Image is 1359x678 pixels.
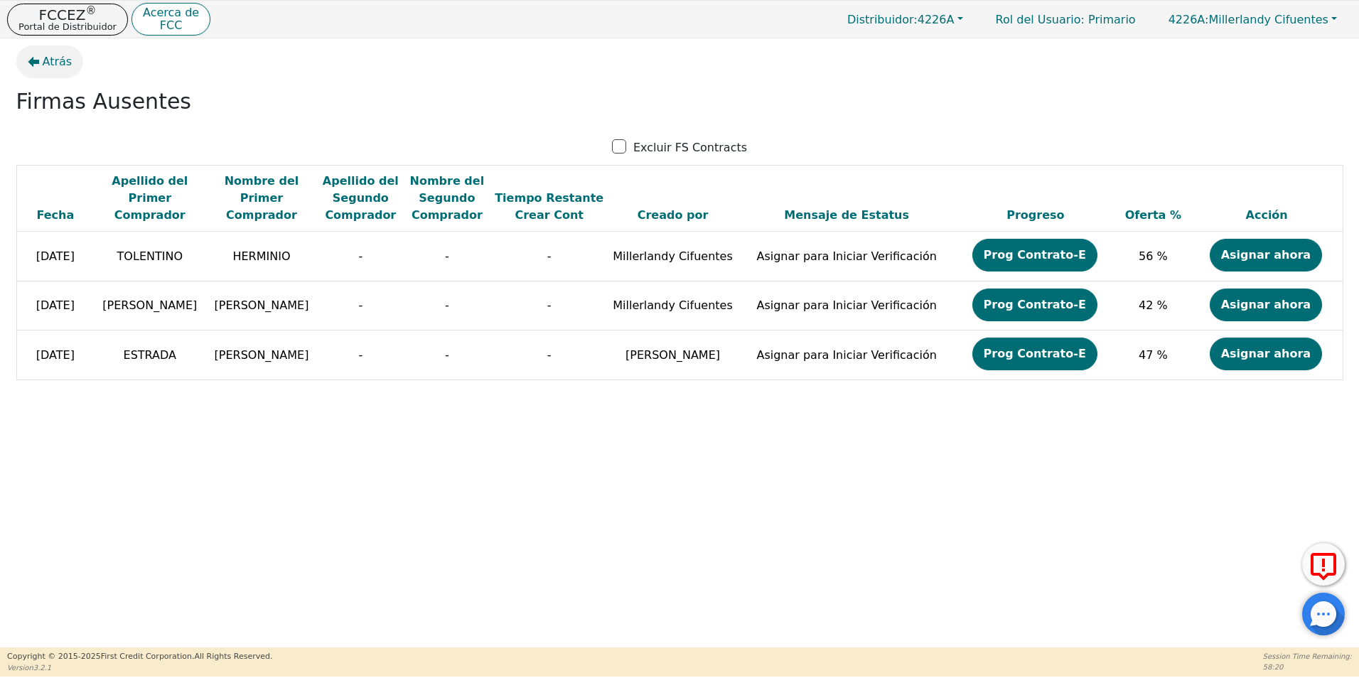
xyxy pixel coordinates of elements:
span: - [358,249,362,263]
span: 4226A: [1169,13,1209,26]
td: Asignar para Iniciar Verificación [737,330,956,380]
td: - [490,281,608,330]
p: FCC [143,20,199,31]
button: Acerca deFCC [131,3,210,36]
td: [PERSON_NAME] [608,330,738,380]
div: Nombre del Primer Comprador [209,173,313,224]
span: Rol del Usuario : [996,13,1085,26]
p: Primario [982,6,1150,33]
div: Apellido del Primer Comprador [97,173,202,224]
p: Portal de Distribuidor [18,22,117,31]
span: 56 % [1139,249,1168,263]
p: FCCEZ [18,8,117,22]
p: Excluir FS Contracts [633,139,747,156]
td: [DATE] [16,232,94,281]
button: Prog Contrato-E [972,338,1097,370]
span: - [358,348,362,362]
div: Fecha [21,207,91,224]
span: Millerlandy Cifuentes [1169,13,1328,26]
span: - [445,348,449,362]
div: Creado por [612,207,734,224]
a: Rol del Usuario: Primario [982,6,1150,33]
span: All Rights Reserved. [194,652,272,661]
div: Mensaje de Estatus [741,207,952,224]
span: [PERSON_NAME] [102,298,197,312]
span: HERMINIO [232,249,290,263]
div: Nombre del Segundo Comprador [407,173,487,224]
span: [PERSON_NAME] [215,348,309,362]
span: - [445,298,449,312]
span: Atrás [43,53,72,70]
button: Asignar ahora [1210,338,1322,370]
span: 4226A [847,13,954,26]
div: Oferta % [1119,207,1188,224]
span: Tiempo Restante Crear Cont [495,191,603,222]
td: Asignar para Iniciar Verificación [737,232,956,281]
td: - [490,330,608,380]
span: 42 % [1139,298,1168,312]
span: Acción [1246,208,1288,222]
span: Distribuidor: [847,13,918,26]
p: Acerca de [143,7,199,18]
button: Prog Contrato-E [972,289,1097,321]
span: 47 % [1139,348,1168,362]
span: ESTRADA [124,348,176,362]
button: Asignar ahora [1210,289,1322,321]
p: 58:20 [1263,662,1352,672]
button: FCCEZ®Portal de Distribuidor [7,4,128,36]
button: Reportar Error a FCC [1302,543,1345,586]
td: - [490,232,608,281]
div: Progreso [960,207,1112,224]
div: Apellido del Segundo Comprador [321,173,401,224]
p: Version 3.2.1 [7,662,272,673]
h2: Firmas Ausentes [16,89,1343,114]
span: - [358,298,362,312]
button: Distribuidor:4226A [832,9,978,31]
td: Asignar para Iniciar Verificación [737,281,956,330]
td: Millerlandy Cifuentes [608,281,738,330]
td: Millerlandy Cifuentes [608,232,738,281]
td: [DATE] [16,281,94,330]
button: 4226A:Millerlandy Cifuentes [1154,9,1352,31]
p: Session Time Remaining: [1263,651,1352,662]
p: Copyright © 2015- 2025 First Credit Corporation. [7,651,272,663]
button: Prog Contrato-E [972,239,1097,271]
span: [PERSON_NAME] [215,298,309,312]
button: Atrás [16,45,84,78]
button: Asignar ahora [1210,239,1322,271]
span: TOLENTINO [117,249,183,263]
span: - [445,249,449,263]
sup: ® [85,4,96,17]
td: [DATE] [16,330,94,380]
